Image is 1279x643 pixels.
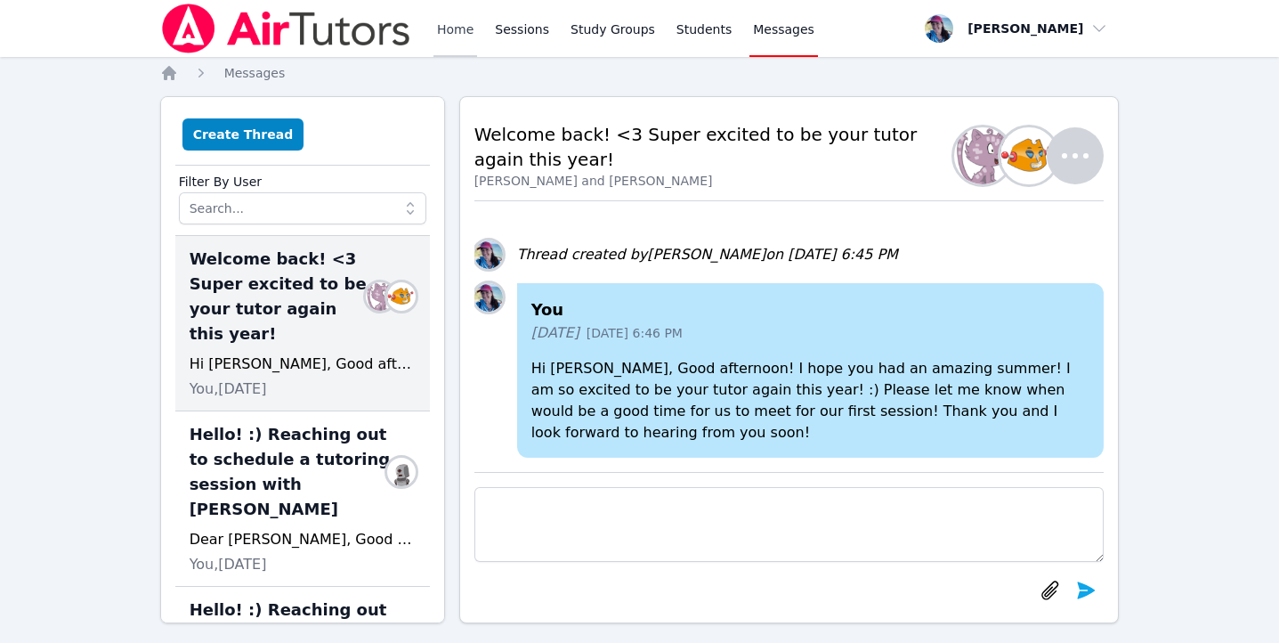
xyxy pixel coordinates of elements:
label: Filter By User [179,166,426,192]
h4: You [531,297,1090,322]
a: Messages [224,64,286,82]
img: Turgay Turac [1000,127,1057,184]
span: Welcome back! <3 Super excited to be your tutor again this year! [190,247,373,346]
img: Megan Nepshinsky [474,283,503,312]
span: Hello! :) Reaching out to schedule a tutoring session with [PERSON_NAME] [190,422,394,522]
h2: Welcome back! <3 Super excited to be your tutor again this year! [474,122,966,172]
button: Narin TuracTurgay Turac [965,127,1104,184]
button: Create Thread [182,118,304,151]
img: Narin Turac [366,282,394,311]
img: Turgay Turac [387,282,416,311]
span: [DATE] 6:46 PM [587,324,683,342]
span: You, [DATE] [190,554,267,575]
img: Megan Nepshinsky [474,240,503,269]
div: Welcome back! <3 Super excited to be your tutor again this year!Narin TuracTurgay TuracHi [PERSON... [175,236,430,411]
input: Search... [179,192,426,224]
p: Hi [PERSON_NAME], Good afternoon! I hope you had an amazing summer! I am so excited to be your tu... [531,358,1090,444]
img: Air Tutors [160,4,412,53]
img: Narin Turac [954,127,1011,184]
div: Hi [PERSON_NAME], Good afternoon! I hope you had an amazing summer! I am so excited to be your tu... [190,354,416,375]
nav: Breadcrumb [160,64,1120,82]
span: You, [DATE] [190,378,267,400]
div: Thread created by [PERSON_NAME] on [DATE] 6:45 PM [517,244,898,265]
div: Dear [PERSON_NAME], Good afternoon! My name is [PERSON_NAME] and I'm going to be [PERSON_NAME]'s ... [190,529,416,550]
span: Messages [224,66,286,80]
span: [DATE] [531,322,579,344]
img: Tetiana Kornieva [387,458,416,486]
div: Hello! :) Reaching out to schedule a tutoring session with [PERSON_NAME]Tetiana KornievaDear [PER... [175,411,430,587]
span: Messages [753,20,814,38]
div: [PERSON_NAME] and [PERSON_NAME] [474,172,966,190]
